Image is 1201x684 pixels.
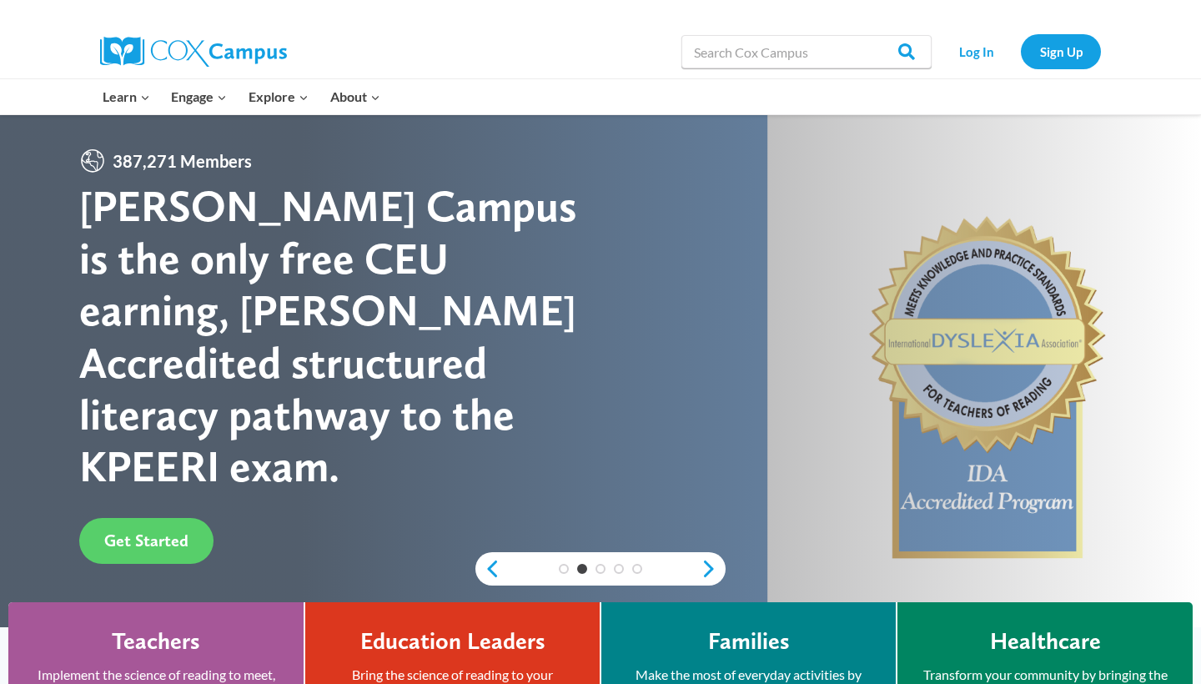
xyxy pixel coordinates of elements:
a: Get Started [79,518,214,564]
div: content slider buttons [475,552,726,586]
span: 387,271 Members [106,148,259,174]
a: Sign Up [1021,34,1101,68]
h4: Families [708,627,790,656]
button: Child menu of Explore [238,79,319,114]
a: 5 [632,564,642,574]
a: next [701,559,726,579]
h4: Healthcare [990,627,1101,656]
button: Child menu of About [319,79,391,114]
h4: Education Leaders [360,627,545,656]
input: Search Cox Campus [681,35,932,68]
button: Child menu of Learn [92,79,161,114]
a: 3 [595,564,606,574]
a: 1 [559,564,569,574]
a: previous [475,559,500,579]
nav: Primary Navigation [92,79,390,114]
img: Cox Campus [100,37,287,67]
div: [PERSON_NAME] Campus is the only free CEU earning, [PERSON_NAME] Accredited structured literacy p... [79,180,600,492]
nav: Secondary Navigation [940,34,1101,68]
a: Log In [940,34,1013,68]
a: 4 [614,564,624,574]
span: Get Started [104,531,188,551]
button: Child menu of Engage [161,79,239,114]
h4: Teachers [112,627,200,656]
a: 2 [577,564,587,574]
